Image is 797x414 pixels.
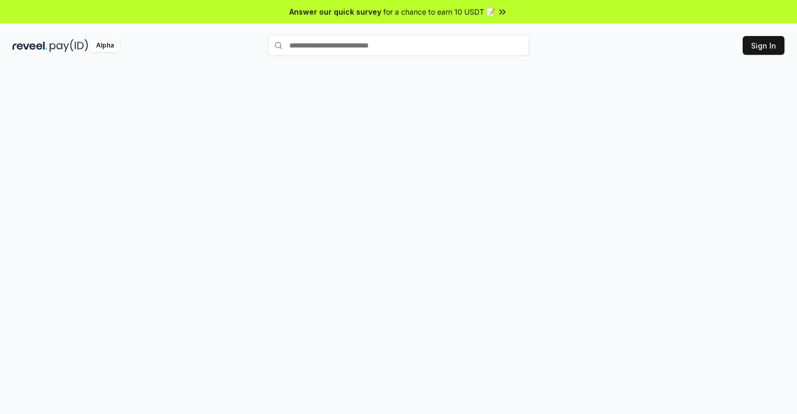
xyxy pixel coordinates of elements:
[90,39,120,52] div: Alpha
[743,36,784,55] button: Sign In
[13,39,48,52] img: reveel_dark
[50,39,88,52] img: pay_id
[383,6,495,17] span: for a chance to earn 10 USDT 📝
[289,6,381,17] span: Answer our quick survey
